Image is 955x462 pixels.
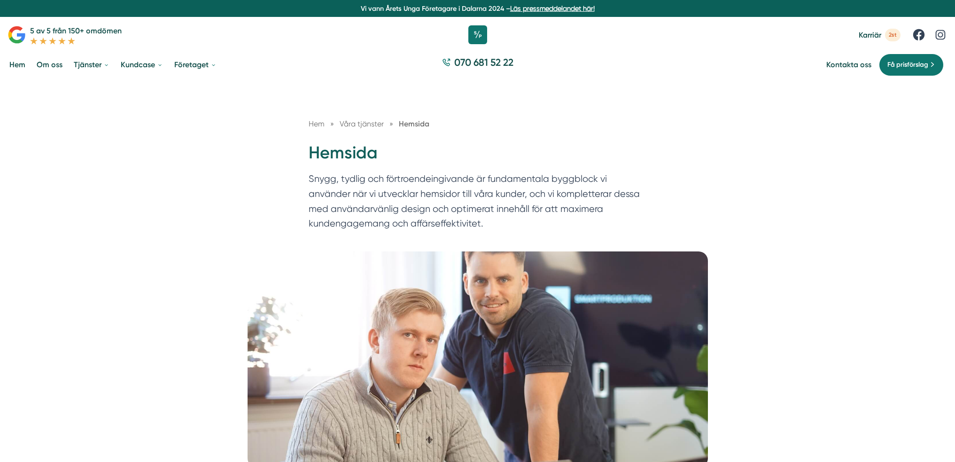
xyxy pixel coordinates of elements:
a: Få prisförslag [879,54,944,76]
a: Tjänster [72,53,111,77]
span: Få prisförslag [887,60,928,70]
a: Om oss [35,53,64,77]
a: Hem [309,119,325,128]
span: Våra tjänster [340,119,384,128]
a: Kundcase [119,53,165,77]
nav: Breadcrumb [309,118,647,130]
a: 070 681 52 22 [438,55,517,74]
a: Hemsida [399,119,429,128]
p: Vi vann Årets Unga Företagare i Dalarna 2024 – [4,4,951,13]
a: Läs pressmeddelandet här! [510,5,595,12]
a: Kontakta oss [826,60,871,69]
a: Företaget [172,53,218,77]
span: » [389,118,393,130]
span: Karriär [859,31,881,39]
a: Våra tjänster [340,119,386,128]
a: Karriär 2st [859,29,901,41]
span: 2st [885,29,901,41]
span: » [330,118,334,130]
h1: Hemsida [309,141,647,172]
span: 070 681 52 22 [454,55,513,69]
p: 5 av 5 från 150+ omdömen [30,25,122,37]
p: Snygg, tydlig och förtroendeingivande är fundamentala byggblock vi använder när vi utvecklar hems... [309,172,647,235]
a: Hem [8,53,27,77]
